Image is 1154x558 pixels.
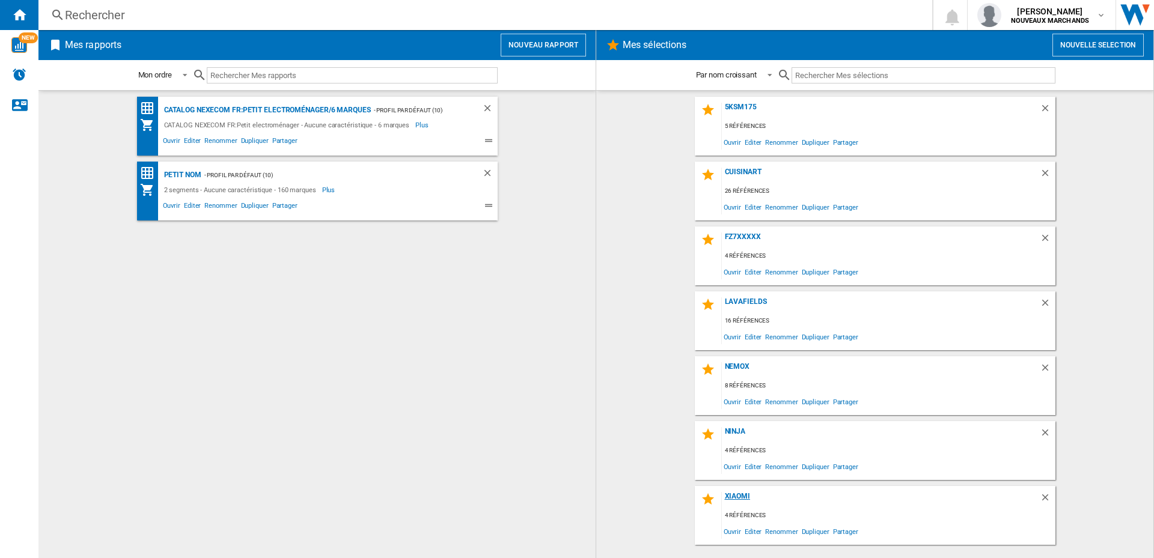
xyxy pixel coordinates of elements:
div: Mon assortiment [140,183,161,197]
h2: Mes rapports [63,34,124,56]
span: Partager [270,135,299,150]
span: Ouvrir [722,264,743,280]
span: Ouvrir [722,199,743,215]
div: Supprimer [482,168,498,183]
img: alerts-logo.svg [12,67,26,82]
div: Lavafields [722,297,1040,314]
div: Supprimer [1040,427,1055,443]
span: Ouvrir [722,458,743,475]
div: Xiaomi [722,492,1040,508]
div: 5 références [722,119,1055,134]
span: Dupliquer [800,523,831,539]
div: Par nom croissant [696,70,757,79]
span: Plus [415,118,430,132]
div: - Profil par défaut (10) [371,103,458,118]
span: Ouvrir [722,393,743,410]
span: Dupliquer [800,199,831,215]
span: Dupliquer [239,135,270,150]
span: Editer [182,200,203,214]
img: profile.jpg [977,3,1001,27]
span: Dupliquer [800,264,831,280]
div: FZ7XXXXX [722,232,1040,249]
span: Editer [182,135,203,150]
span: Renommer [763,199,799,215]
span: Renommer [203,200,239,214]
span: Ouvrir [722,523,743,539]
span: Editer [743,134,763,150]
div: Rechercher [65,7,901,23]
span: Partager [831,523,860,539]
div: Supprimer [1040,492,1055,508]
span: Dupliquer [800,393,831,410]
button: Nouveau rapport [501,34,586,56]
div: 4 références [722,443,1055,458]
span: Dupliquer [800,329,831,345]
span: Renommer [763,134,799,150]
span: Partager [831,458,860,475]
span: Dupliquer [239,200,270,214]
span: Editer [743,264,763,280]
div: Supprimer [1040,297,1055,314]
span: Renommer [203,135,239,150]
div: 5KSM175 [722,103,1040,119]
div: Ninja [722,427,1040,443]
span: Editer [743,199,763,215]
div: Supprimer [1040,232,1055,249]
div: Supprimer [482,103,498,118]
div: Supprimer [1040,168,1055,184]
span: Partager [831,134,860,150]
img: wise-card.svg [11,37,27,53]
span: Editer [743,523,763,539]
button: Nouvelle selection [1052,34,1144,56]
span: Partager [831,393,860,410]
div: Cuisinart [722,168,1040,184]
span: Renommer [763,523,799,539]
div: Matrice des prix [140,166,161,181]
span: NEW [19,32,38,43]
span: Renommer [763,458,799,475]
div: Matrice des prix [140,101,161,116]
div: CATALOG NEXECOM FR:Petit electroménager - Aucune caractéristique - 6 marques [161,118,415,132]
b: NOUVEAUX MARCHANDS [1011,17,1090,25]
span: Partager [831,199,860,215]
span: Partager [270,200,299,214]
span: Ouvrir [161,200,182,214]
span: Editer [743,393,763,410]
span: Renommer [763,264,799,280]
div: Supprimer [1040,362,1055,378]
div: 2 segments - Aucune caractéristique - 160 marques [161,183,322,197]
span: Ouvrir [161,135,182,150]
span: Renommer [763,393,799,410]
div: Mon ordre [138,70,172,79]
div: 4 références [722,249,1055,264]
span: Dupliquer [800,134,831,150]
input: Rechercher Mes sélections [792,67,1055,83]
span: Editer [743,329,763,345]
span: [PERSON_NAME] [1011,5,1090,17]
div: petit nom [161,168,201,183]
span: Editer [743,458,763,475]
span: Plus [322,183,337,197]
div: 26 références [722,184,1055,199]
span: Dupliquer [800,458,831,475]
input: Rechercher Mes rapports [207,67,498,83]
span: Partager [831,264,860,280]
div: 4 références [722,508,1055,523]
span: Partager [831,329,860,345]
div: 8 références [722,378,1055,393]
span: Ouvrir [722,329,743,345]
span: Ouvrir [722,134,743,150]
div: - Profil par défaut (10) [201,168,458,183]
div: Mon assortiment [140,118,161,132]
span: Renommer [763,329,799,345]
div: 16 références [722,314,1055,329]
h2: Mes sélections [620,34,689,56]
div: CATALOG NEXECOM FR:Petit electroménager/6 marques [161,103,371,118]
div: Nemox [722,362,1040,378]
div: Supprimer [1040,103,1055,119]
